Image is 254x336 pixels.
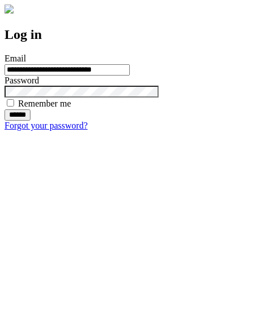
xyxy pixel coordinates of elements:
label: Password [5,76,39,85]
h2: Log in [5,27,249,42]
label: Email [5,54,26,63]
label: Remember me [18,99,71,108]
img: logo-4e3dc11c47720685a147b03b5a06dd966a58ff35d612b21f08c02c0306f2b779.png [5,5,14,14]
a: Forgot your password? [5,121,87,130]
